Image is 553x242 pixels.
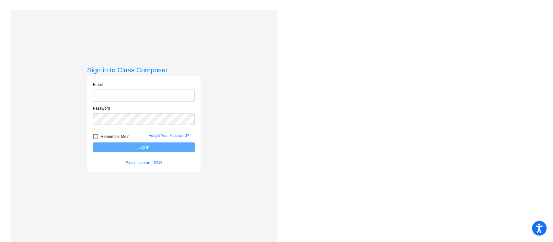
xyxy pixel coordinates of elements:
[93,142,195,152] button: Log In
[101,133,129,140] span: Remember Me?
[93,82,103,88] label: Email
[149,133,189,138] a: Forgot Your Password?
[93,105,110,111] label: Password
[87,66,201,74] h3: Sign in to Class Composer
[126,161,162,165] a: Single sign on - SSO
